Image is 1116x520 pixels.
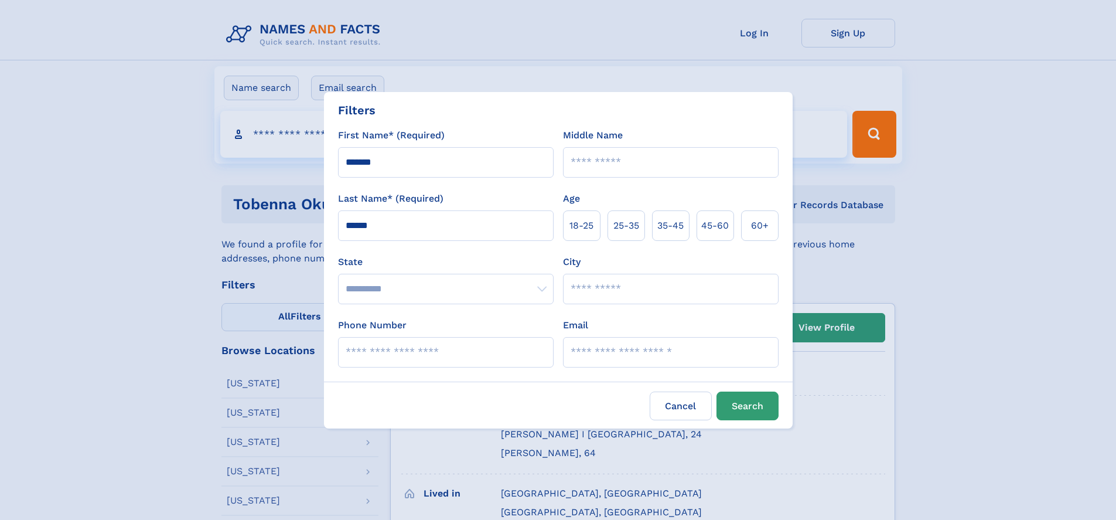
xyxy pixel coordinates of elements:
[716,392,779,420] button: Search
[338,255,554,269] label: State
[613,219,639,233] span: 25‑35
[338,128,445,142] label: First Name* (Required)
[650,392,712,420] label: Cancel
[563,192,580,206] label: Age
[751,219,769,233] span: 60+
[338,101,376,119] div: Filters
[569,219,593,233] span: 18‑25
[338,318,407,332] label: Phone Number
[338,192,443,206] label: Last Name* (Required)
[701,219,729,233] span: 45‑60
[563,255,581,269] label: City
[563,128,623,142] label: Middle Name
[657,219,684,233] span: 35‑45
[563,318,588,332] label: Email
